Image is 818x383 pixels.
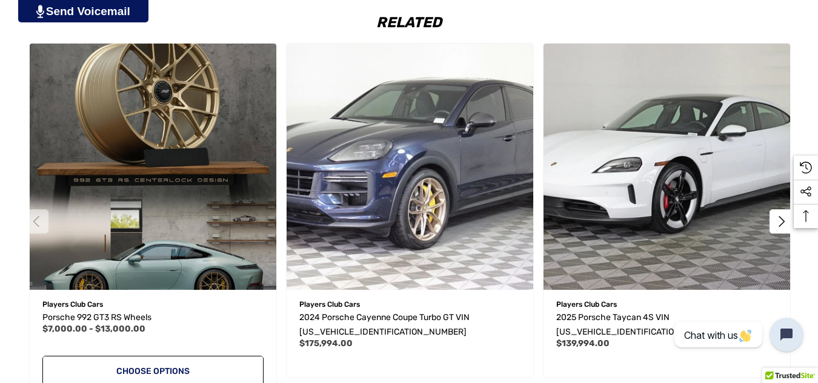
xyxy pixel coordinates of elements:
[287,44,533,290] a: 2024 Porsche Cayenne Coupe Turbo GT VIN WP1BK2AY7RDA72563,$175,994.00
[30,44,276,290] a: Porsche 992 GT3 RS Wheels,Price range from $7,000.00 to $13,000.00
[287,44,533,290] img: For Sale 2024 Porsche Cayenne Coupe Turbo GT VIN WP1BK2AY7RDA72563
[770,209,794,234] button: Go to slide 2 of 2
[30,44,276,290] img: Porsche 992 GT3 RS Forged Wheels
[42,310,264,325] a: Porsche 992 GT3 RS Wheels,Price range from $7,000.00 to $13,000.00
[24,15,794,30] h2: Related
[556,338,610,349] span: $139,994.00
[794,210,818,222] svg: Top
[299,338,353,349] span: $175,994.00
[556,296,777,312] p: Players Club Cars
[36,5,44,18] img: PjwhLS0gR2VuZXJhdG9yOiBHcmF2aXQuaW8gLS0+PHN2ZyB4bWxucz0iaHR0cDovL3d3dy53My5vcmcvMjAwMC9zdmciIHhtb...
[544,44,790,290] a: 2025 Porsche Taycan 4S VIN WP0AB2Y17SSA40819,$139,994.00
[556,310,777,339] a: 2025 Porsche Taycan 4S VIN WP0AB2Y17SSA40819,$139,994.00
[42,296,264,312] p: Players Club Cars
[800,186,812,198] svg: Social Media
[299,296,520,312] p: Players Club Cars
[556,312,723,337] span: 2025 Porsche Taycan 4S VIN [US_VEHICLE_IDENTIFICATION_NUMBER]
[544,44,790,290] img: 2025 Porsche Taycan 4S VIN WP0AB2Y17SSA40819
[42,312,151,322] span: Porsche 992 GT3 RS Wheels
[299,312,470,337] span: 2024 Porsche Cayenne Coupe Turbo GT VIN [US_VEHICLE_IDENTIFICATION_NUMBER]
[299,310,520,339] a: 2024 Porsche Cayenne Coupe Turbo GT VIN WP1BK2AY7RDA72563,$175,994.00
[24,209,48,234] button: Go to slide 2 of 2
[800,162,812,174] svg: Recently Viewed
[42,324,145,334] span: $7,000.00 - $13,000.00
